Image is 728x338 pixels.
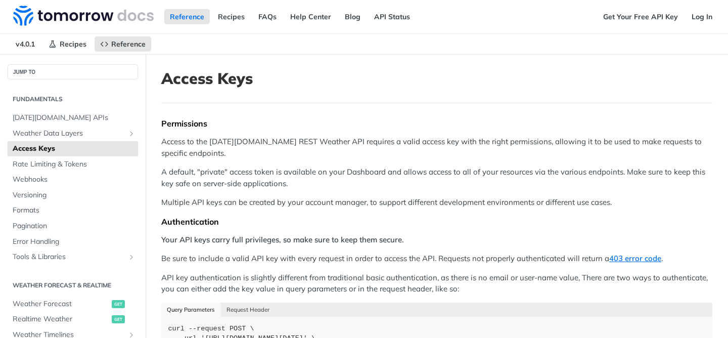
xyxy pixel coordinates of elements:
[598,9,684,24] a: Get Your Free API Key
[161,217,712,227] div: Authentication
[13,190,135,200] span: Versioning
[10,36,40,52] span: v4.0.1
[13,252,125,262] span: Tools & Libraries
[161,253,712,265] p: Be sure to include a valid API key with every request in order to access the API. Requests not pr...
[13,299,109,309] span: Weather Forecast
[8,249,138,265] a: Tools & LibrariesShow subpages for Tools & Libraries
[161,197,712,208] p: Multiple API keys can be created by your account manager, to support different development enviro...
[13,159,135,170] span: Rate Limiting & Tokens
[161,272,712,295] p: API key authentication is slightly different from traditional basic authentication, as there is n...
[221,303,276,317] button: Request Header
[8,64,138,79] button: JUMP TO
[60,39,86,49] span: Recipes
[112,315,125,323] span: get
[161,69,712,88] h1: Access Keys
[686,9,718,24] a: Log In
[253,9,282,24] a: FAQs
[13,129,125,139] span: Weather Data Layers
[8,141,138,156] a: Access Keys
[13,237,135,247] span: Error Handling
[8,312,138,327] a: Realtime Weatherget
[13,221,135,231] span: Pagination
[8,126,138,141] a: Weather Data LayersShow subpages for Weather Data Layers
[8,172,138,187] a: Webhooks
[8,188,138,203] a: Versioning
[13,175,135,185] span: Webhooks
[43,36,92,52] a: Recipes
[161,166,712,189] p: A default, "private" access token is available on your Dashboard and allows access to all of your...
[112,300,125,308] span: get
[13,6,154,26] img: Tomorrow.io Weather API Docs
[212,9,250,24] a: Recipes
[13,144,135,154] span: Access Keys
[164,9,210,24] a: Reference
[127,253,135,261] button: Show subpages for Tools & Libraries
[8,297,138,312] a: Weather Forecastget
[95,36,151,52] a: Reference
[8,157,138,172] a: Rate Limiting & Tokens
[8,234,138,249] a: Error Handling
[369,9,416,24] a: API Status
[13,113,135,123] span: [DATE][DOMAIN_NAME] APIs
[8,95,138,104] h2: Fundamentals
[127,130,135,138] button: Show subpages for Weather Data Layers
[111,39,146,49] span: Reference
[8,281,138,290] h2: Weather Forecast & realtime
[13,314,109,324] span: Realtime Weather
[8,110,138,125] a: [DATE][DOMAIN_NAME] APIs
[609,254,661,263] a: 403 error code
[285,9,337,24] a: Help Center
[8,203,138,218] a: Formats
[161,235,404,244] strong: Your API keys carry full privileges, so make sure to keep them secure.
[8,219,138,234] a: Pagination
[339,9,366,24] a: Blog
[13,205,135,216] span: Formats
[161,118,712,129] div: Permissions
[161,136,712,159] p: Access to the [DATE][DOMAIN_NAME] REST Weather API requires a valid access key with the right per...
